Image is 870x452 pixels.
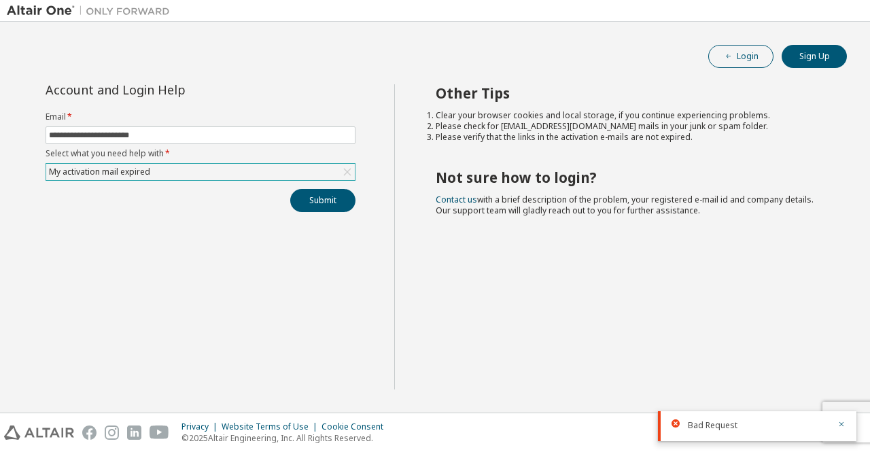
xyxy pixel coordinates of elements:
p: © 2025 Altair Engineering, Inc. All Rights Reserved. [181,432,391,444]
img: instagram.svg [105,425,119,440]
span: with a brief description of the problem, your registered e-mail id and company details. Our suppo... [436,194,814,216]
span: Bad Request [688,420,737,431]
div: Account and Login Help [46,84,294,95]
img: facebook.svg [82,425,97,440]
li: Please check for [EMAIL_ADDRESS][DOMAIN_NAME] mails in your junk or spam folder. [436,121,823,132]
div: My activation mail expired [47,164,152,179]
img: Altair One [7,4,177,18]
button: Sign Up [782,45,847,68]
button: Submit [290,189,355,212]
h2: Not sure how to login? [436,169,823,186]
img: youtube.svg [150,425,169,440]
li: Please verify that the links in the activation e-mails are not expired. [436,132,823,143]
li: Clear your browser cookies and local storage, if you continue experiencing problems. [436,110,823,121]
a: Contact us [436,194,477,205]
img: linkedin.svg [127,425,141,440]
h2: Other Tips [436,84,823,102]
button: Login [708,45,773,68]
label: Email [46,111,355,122]
label: Select what you need help with [46,148,355,159]
div: Website Terms of Use [222,421,321,432]
div: My activation mail expired [46,164,355,180]
div: Cookie Consent [321,421,391,432]
div: Privacy [181,421,222,432]
img: altair_logo.svg [4,425,74,440]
